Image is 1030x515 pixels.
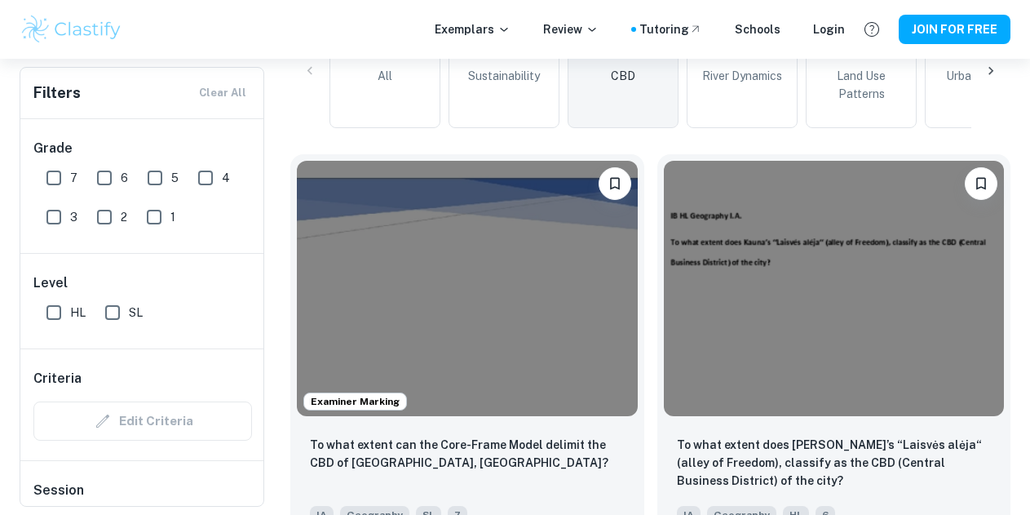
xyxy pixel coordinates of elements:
[33,402,252,441] div: Criteria filters are unavailable when searching by topic
[20,13,123,46] img: Clastify logo
[599,167,631,200] button: Please log in to bookmark exemplars
[304,394,406,409] span: Examiner Marking
[121,208,127,226] span: 2
[965,167,997,200] button: Please log in to bookmark exemplars
[813,20,845,38] a: Login
[33,139,252,158] h6: Grade
[33,481,252,513] h6: Session
[222,169,230,187] span: 4
[813,67,909,103] span: Land Use Patterns
[468,67,540,85] span: Sustainability
[611,67,635,85] span: CBD
[435,20,511,38] p: Exemplars
[297,161,638,416] img: Geography IA example thumbnail: To what extent can the Core-Frame Model
[639,20,702,38] a: Tutoring
[70,208,77,226] span: 3
[702,67,782,85] span: River Dynamics
[664,161,1005,416] img: Geography IA example thumbnail: To what extent does Kauna’s “Laisvės alė
[121,169,128,187] span: 6
[33,82,81,104] h6: Filters
[70,169,77,187] span: 7
[899,15,1010,44] button: JOIN FOR FREE
[33,273,252,293] h6: Level
[170,208,175,226] span: 1
[543,20,599,38] p: Review
[946,67,1015,85] span: Urban Stress
[677,436,992,490] p: To what extent does Kauna’s “Laisvės alėja“ (alley of Freedom), classify as the CBD (Central Busi...
[33,369,82,388] h6: Criteria
[735,20,780,38] a: Schools
[310,436,625,472] p: To what extent can the Core-Frame Model delimit the CBD of Dún Laoghaire, Ireland?
[171,169,179,187] span: 5
[129,304,143,322] span: SL
[858,16,886,43] button: Help and Feedback
[378,67,392,85] span: All
[70,304,86,322] span: HL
